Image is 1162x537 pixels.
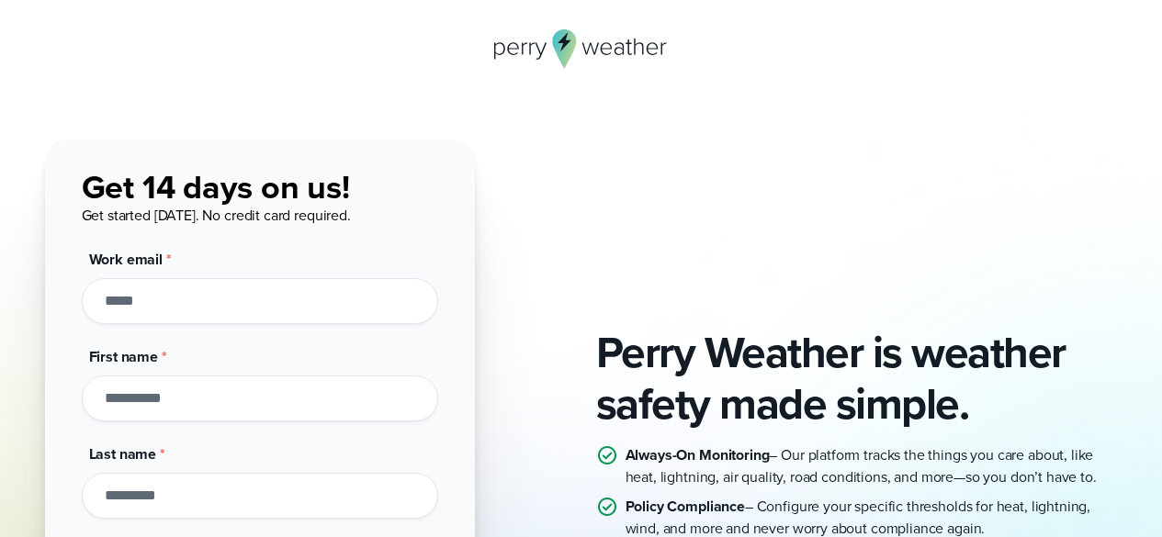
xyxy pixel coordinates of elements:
[626,496,745,517] strong: Policy Compliance
[596,327,1118,430] h2: Perry Weather is weather safety made simple.
[626,444,770,465] strong: Always-On Monitoring
[82,205,351,226] span: Get started [DATE]. No credit card required.
[89,443,157,464] span: Last name
[89,346,158,367] span: First name
[626,444,1118,488] p: – Our platform tracks the things you care about, like heat, lightning, air quality, road conditio...
[89,249,163,270] span: Work email
[82,162,350,211] span: Get 14 days on us!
